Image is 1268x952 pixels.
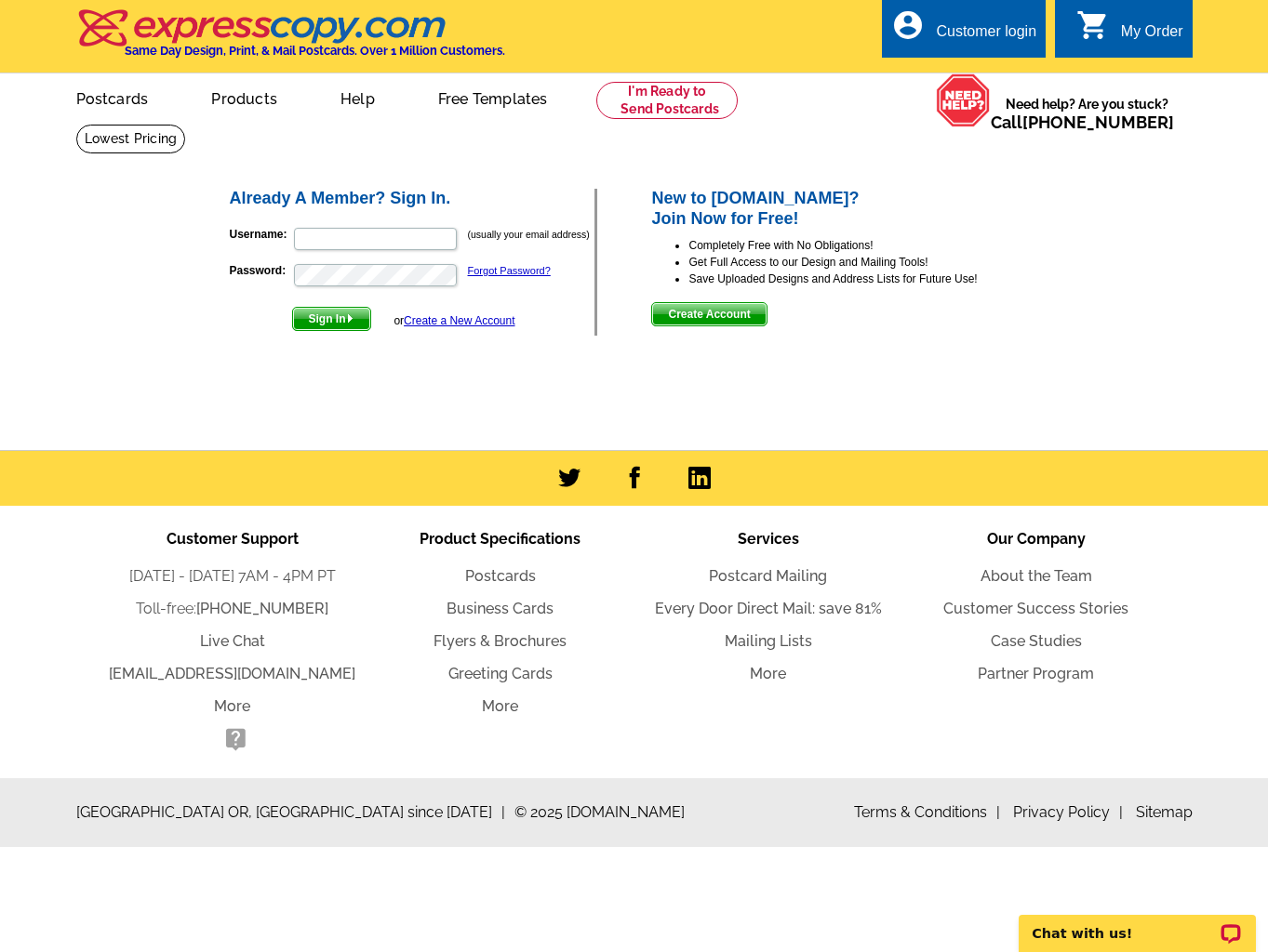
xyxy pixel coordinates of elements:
[76,801,505,824] span: [GEOGRAPHIC_DATA] OR, [GEOGRAPHIC_DATA] since [DATE]
[750,665,786,682] a: More
[167,530,299,548] span: Customer Support
[991,632,1082,650] a: Case Studies
[1121,23,1183,49] div: My Order
[978,665,1094,682] a: Partner Program
[1076,8,1110,42] i: shopping_cart
[725,632,812,650] a: Mailing Lists
[230,226,292,243] label: Username:
[1022,112,1174,132] a: [PHONE_NUMBER]
[651,302,767,326] button: Create Account
[651,189,1041,229] h2: New to [DOMAIN_NAME]? Join Now for Free!
[688,271,1041,287] li: Save Uploaded Designs and Address Lists for Future Use!
[394,312,514,329] div: or
[214,697,250,715] a: More
[482,697,518,715] a: More
[109,665,355,682] a: [EMAIL_ADDRESS][DOMAIN_NAME]
[936,73,991,127] img: help
[200,632,265,650] a: Live Chat
[181,75,307,119] a: Products
[891,20,1036,44] a: account_circle Customer login
[99,598,367,620] li: Toll-free:
[688,237,1041,254] li: Completely Free with No Obligations!
[981,567,1092,585] a: About the Team
[404,314,514,327] a: Create a New Account
[230,262,292,279] label: Password:
[1136,803,1193,821] a: Sitemap
[991,112,1174,132] span: Call
[738,530,799,548] span: Services
[434,632,567,650] a: Flyers & Brochures
[447,600,554,617] a: Business Cards
[854,803,1000,821] a: Terms & Conditions
[448,665,553,682] a: Greeting Cards
[1007,893,1268,952] iframe: LiveChat chat widget
[655,600,882,617] a: Every Door Direct Mail: save 81%
[99,565,367,588] li: [DATE] - [DATE] 7AM - 4PM PT
[196,600,328,617] a: [PHONE_NUMBER]
[125,44,505,58] h4: Same Day Design, Print, & Mail Postcards. Over 1 Million Customers.
[468,229,590,240] small: (usually your email address)
[47,75,179,119] a: Postcards
[292,307,371,331] button: Sign In
[943,600,1128,617] a: Customer Success Stories
[891,8,925,42] i: account_circle
[293,308,370,330] span: Sign In
[468,265,551,276] a: Forgot Password?
[230,189,595,209] h2: Already A Member? Sign In.
[1013,803,1123,821] a: Privacy Policy
[514,801,685,824] span: © 2025 [DOMAIN_NAME]
[688,254,1041,271] li: Get Full Access to our Design and Mailing Tools!
[1076,20,1183,44] a: shopping_cart My Order
[709,567,827,585] a: Postcard Mailing
[408,75,578,119] a: Free Templates
[652,303,766,325] span: Create Account
[465,567,536,585] a: Postcards
[991,95,1183,132] span: Need help? Are you stuck?
[420,530,581,548] span: Product Specifications
[936,23,1036,49] div: Customer login
[76,22,505,58] a: Same Day Design, Print, & Mail Postcards. Over 1 Million Customers.
[311,75,405,119] a: Help
[987,530,1086,548] span: Our Company
[346,314,354,323] img: button-next-arrow-white.png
